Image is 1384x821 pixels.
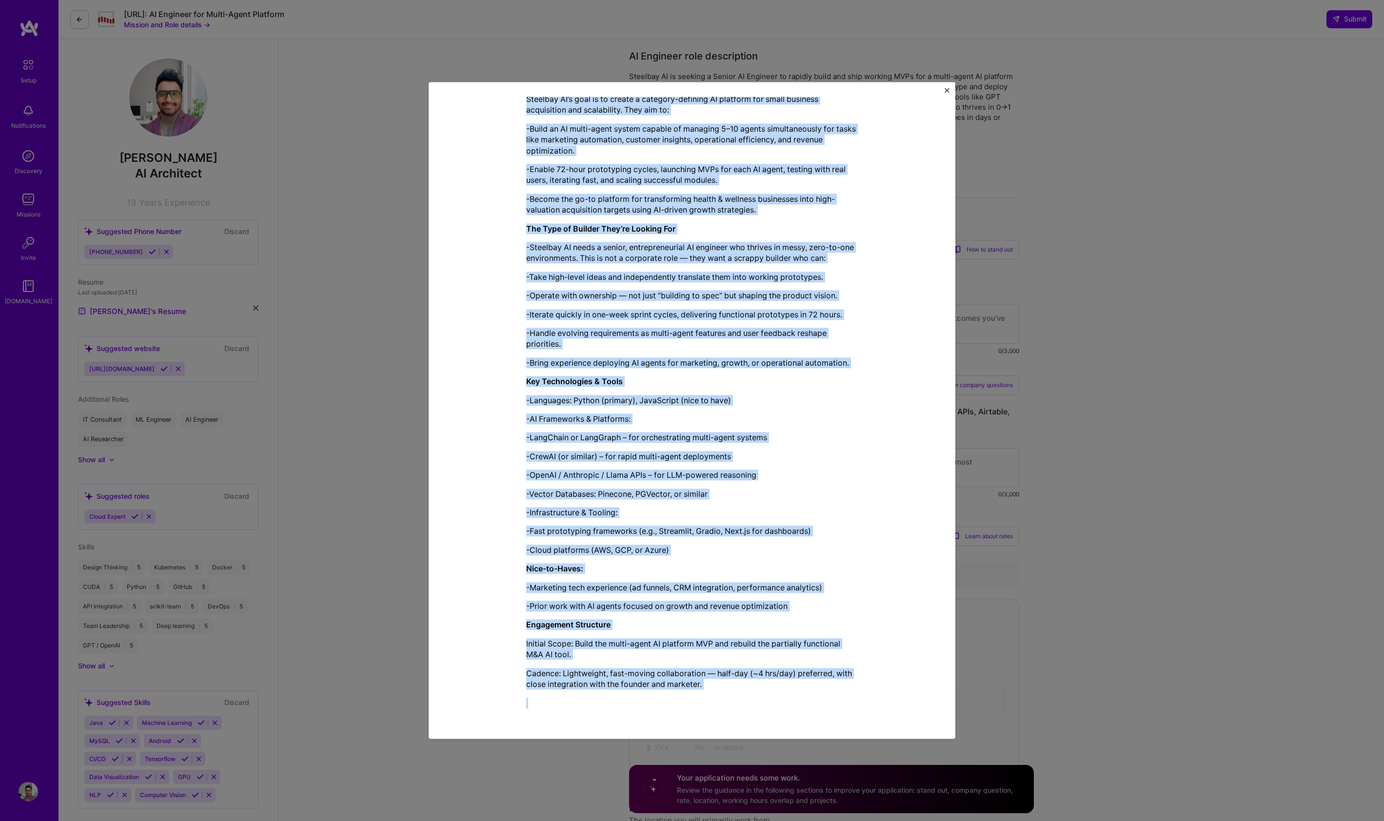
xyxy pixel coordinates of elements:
[526,357,858,368] p: -Bring experience deploying AI agents for marketing, growth, or operational automation.
[526,601,858,611] p: -Prior work with AI agents focused on growth and revenue optimization
[526,272,858,282] p: -Take high-level ideas and independently translate them into working prototypes.
[526,377,623,387] strong: Key Technologies & Tools
[526,164,858,186] p: -Enable 72-hour prototyping cycles, launching MVPs for each AI agent, testing with real users, it...
[526,638,858,660] p: Initial Scope: Build the multi-agent AI platform MVP and rebuild the partially functional M&A AI ...
[526,309,858,320] p: -Iterate quickly in one-week sprint cycles, delivering functional prototypes in 72 hours.
[526,413,858,424] p: -AI Frameworks & Platforms:
[526,291,858,301] p: -Operate with ownership — not just “building to spec” but shaping the product vision.
[526,620,611,630] strong: Engagement Structure
[526,564,583,574] strong: Nice-to-Haves:
[526,328,858,350] p: -Handle evolving requirements as multi-agent features and user feedback reshape priorities.
[526,94,858,116] p: Steelbay AI’s goal is to create a category-defining AI platform for small business acquisition an...
[526,451,858,462] p: -CrewAI (or similar) – for rapid multi-agent deployments
[526,432,858,443] p: -LangChain or LangGraph – for orchestrating multi-agent systems
[526,507,858,518] p: -Infrastructure & Tooling:
[526,224,675,234] strong: The Type of Builder They’re Looking For
[526,489,858,499] p: -Vector Databases: Pinecone, PGVector, or similar
[526,582,858,593] p: -Marketing tech experience (ad funnels, CRM integration, performance analytics)
[526,526,858,537] p: -Fast prototyping frameworks (e.g., Streamlit, Gradio, Next.js for dashboards)
[526,545,858,555] p: -Cloud platforms (AWS, GCP, or Azure)
[526,194,858,215] p: -Become the go-to platform for transforming health & wellness businesses into high-valuation acqu...
[526,668,858,690] p: Cadence: Lightweight, fast-moving collaboration — half-day (~4 hrs/day) preferred, with close int...
[526,123,858,156] p: -Build an AI multi-agent system capable of managing 5–10 agents simultaneously for tasks like mar...
[945,88,949,98] button: Close
[526,242,858,264] p: -Steelbay AI needs a senior, entrepreneurial AI engineer who thrives in messy, zero-to-one enviro...
[526,395,858,406] p: -Languages: Python (primary), JavaScript (nice to have)
[526,470,858,481] p: -OpenAI / Anthropic / Llama APIs – for LLM-powered reasoning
